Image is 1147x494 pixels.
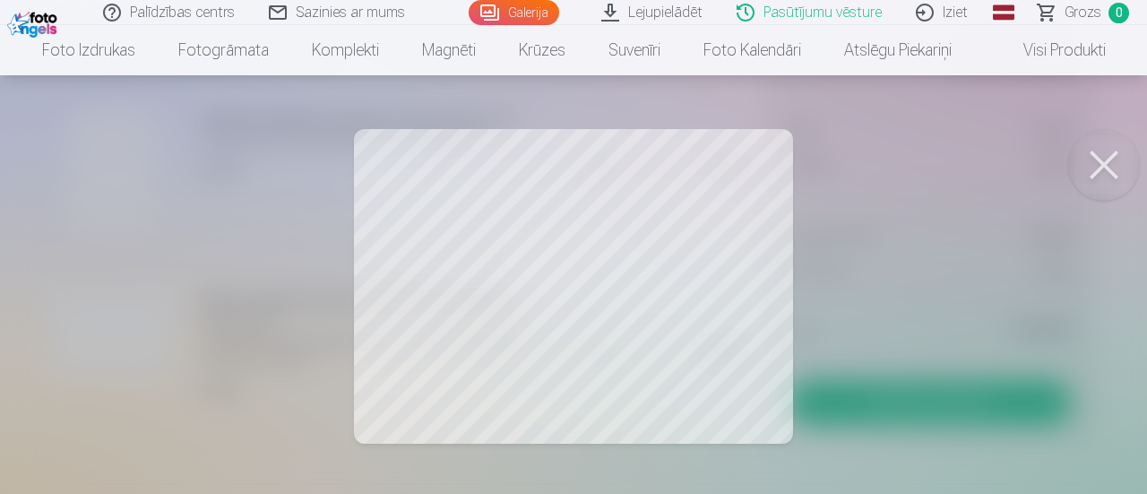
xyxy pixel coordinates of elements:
img: /fa1 [7,7,62,38]
a: Foto kalendāri [682,25,823,75]
a: Fotogrāmata [157,25,290,75]
span: 0 [1108,3,1129,23]
a: Foto izdrukas [21,25,157,75]
a: Magnēti [401,25,497,75]
a: Visi produkti [973,25,1127,75]
a: Krūzes [497,25,587,75]
a: Suvenīri [587,25,682,75]
a: Komplekti [290,25,401,75]
span: Grozs [1065,2,1101,23]
a: Atslēgu piekariņi [823,25,973,75]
